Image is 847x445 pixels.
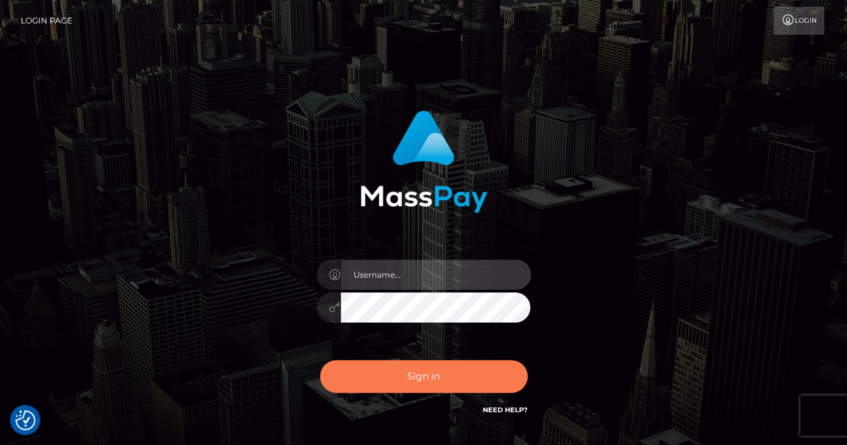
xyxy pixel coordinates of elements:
[15,410,35,430] button: Consent Preferences
[773,7,824,35] a: Login
[360,110,487,213] img: MassPay Login
[320,360,528,393] button: Sign in
[483,406,528,414] a: Need Help?
[21,7,72,35] a: Login Page
[15,410,35,430] img: Revisit consent button
[341,260,531,290] input: Username...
